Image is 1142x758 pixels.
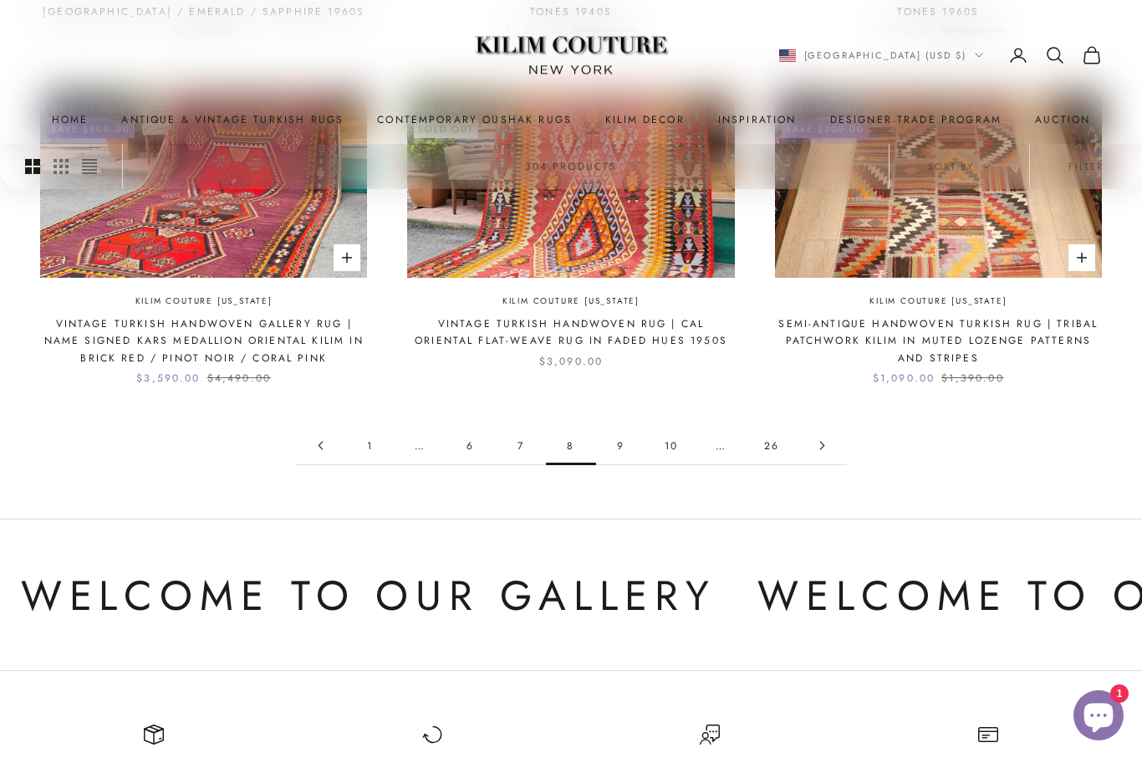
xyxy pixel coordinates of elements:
a: Auction [1035,111,1090,128]
sale-price: $3,090.00 [539,353,603,370]
button: Change country or currency [779,48,984,63]
a: Kilim Couture [US_STATE] [135,294,273,309]
a: Go to page 9 [797,427,847,464]
button: Switch to larger product images [25,144,40,189]
a: Go to page 26 [747,427,797,464]
a: Contemporary Oushak Rugs [377,111,572,128]
compare-at-price: $4,490.00 [207,370,271,387]
span: Sort by [928,159,991,174]
compare-at-price: $1,390.00 [941,370,1003,387]
nav: Pagination navigation [295,427,847,465]
a: Go to page 7 [295,427,345,464]
p: Welcome to Our Gallery [21,561,716,629]
a: Vintage Turkish Handwoven Gallery Rug | Name Signed Kars Medallion Oriental Kilim in Brick Red / ... [40,315,367,366]
a: Go to page 6 [446,427,496,464]
p: 304 products [525,158,618,175]
a: Go to page 10 [646,427,696,464]
a: Antique & Vintage Turkish Rugs [121,111,344,128]
img: United States [779,49,796,62]
a: Semi-Antique Handwoven Turkish Rug | Tribal Patchwork Kilim in Muted Lozenge Patterns and Stripes [775,315,1102,366]
span: [GEOGRAPHIC_DATA] (USD $) [804,48,967,63]
button: Switch to compact product images [82,144,97,189]
a: Go to page 7 [496,427,546,464]
a: Home [52,111,89,128]
button: Filter [1030,144,1142,189]
button: Switch to smaller product images [54,144,69,189]
a: Kilim Couture [US_STATE] [869,294,1007,309]
button: Sort by [890,144,1029,189]
a: Go to page 9 [596,427,646,464]
a: Designer Trade Program [830,111,1002,128]
span: 8 [546,427,596,464]
a: Inspiration [718,111,797,128]
a: Kilim Couture [US_STATE] [502,294,640,309]
summary: Kilim Decor [605,111,685,128]
span: … [696,427,747,464]
nav: Secondary navigation [779,45,1103,65]
a: Vintage Turkish Handwoven Rug | Cal Oriental Flat-Weave Rug in Faded Hues 1950s [407,315,734,350]
inbox-online-store-chat: Shopify online store chat [1068,690,1129,745]
sale-price: $3,590.00 [136,370,200,387]
sale-price: $1,090.00 [873,370,935,387]
img: Logo of Kilim Couture New York [466,16,676,95]
a: Go to page 1 [345,427,395,464]
span: … [395,427,446,464]
nav: Primary navigation [40,111,1102,128]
